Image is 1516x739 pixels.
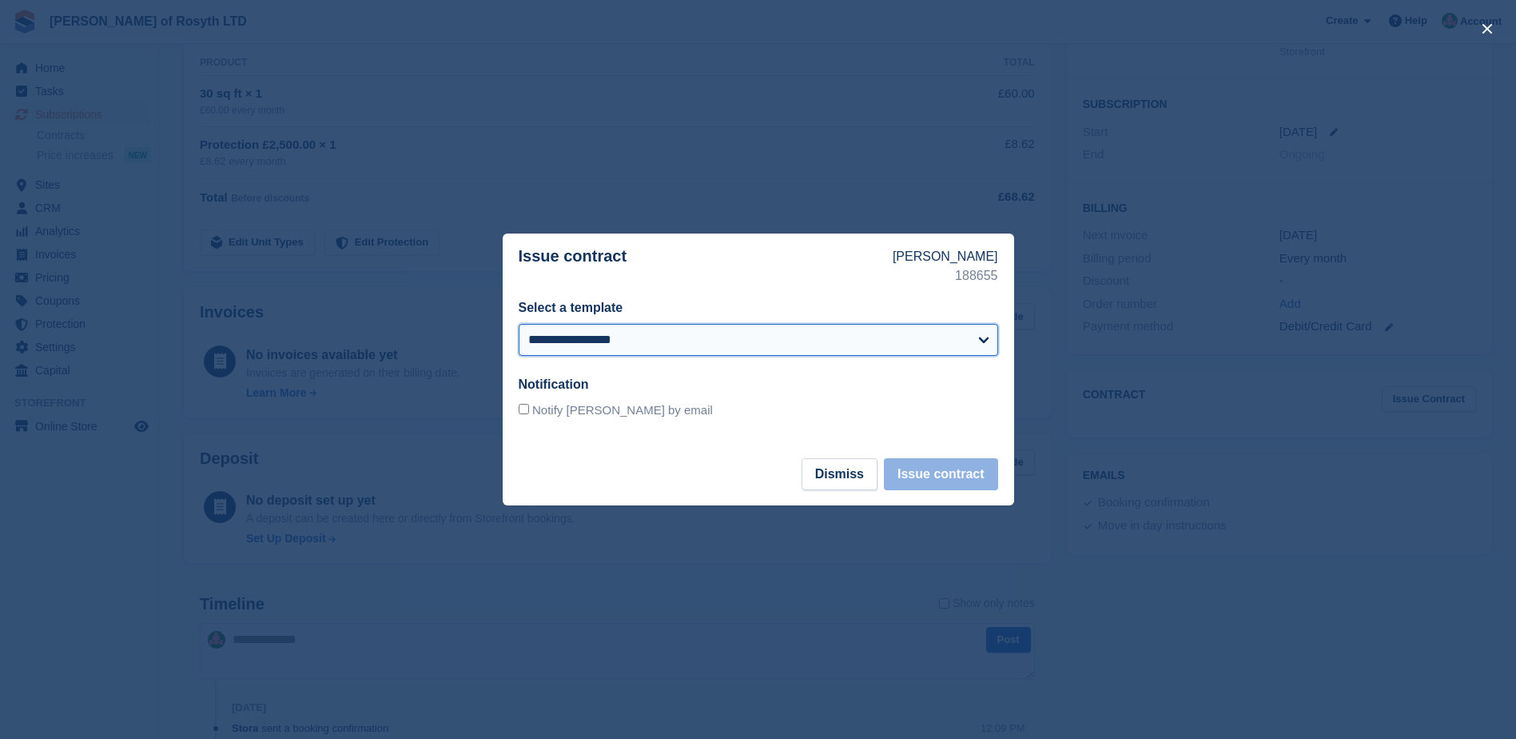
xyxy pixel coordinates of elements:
[802,458,877,490] button: Dismiss
[519,377,589,391] label: Notification
[519,404,529,414] input: Notify [PERSON_NAME] by email
[893,247,998,266] p: [PERSON_NAME]
[1474,16,1500,42] button: close
[519,301,623,314] label: Select a template
[884,458,997,490] button: Issue contract
[893,266,998,286] p: 188655
[532,403,713,417] span: Notify [PERSON_NAME] by email
[519,247,893,286] p: Issue contract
